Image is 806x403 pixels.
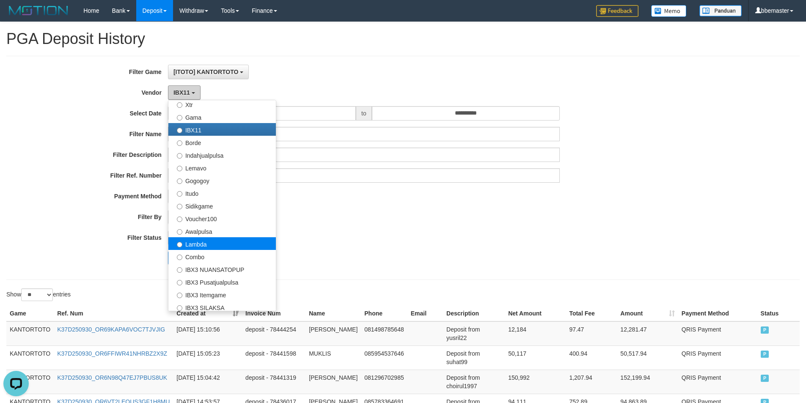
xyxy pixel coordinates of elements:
[177,217,182,222] input: Voucher100
[356,106,372,121] span: to
[177,305,182,311] input: IBX3 SILAKSA
[617,370,678,394] td: 152,199.94
[177,140,182,146] input: Borde
[177,204,182,209] input: Sidikgame
[168,212,276,225] label: Voucher100
[168,136,276,148] label: Borde
[617,345,678,370] td: 50,517.94
[6,345,54,370] td: KANTORTOTO
[6,306,54,321] th: Game
[443,306,505,321] th: Description
[177,280,182,285] input: IBX3 Pusatjualpulsa
[305,345,361,370] td: MUKLIS
[242,306,305,321] th: Invoice Num
[361,345,407,370] td: 085954537646
[168,186,276,199] label: Itudo
[678,345,757,370] td: QRIS Payment
[6,288,71,301] label: Show entries
[566,321,617,346] td: 97.47
[242,370,305,394] td: deposit - 78441319
[177,166,182,171] input: Lemavo
[168,199,276,212] label: Sidikgame
[678,321,757,346] td: QRIS Payment
[505,370,566,394] td: 150,992
[242,321,305,346] td: deposit - 78444254
[168,98,276,110] label: Xtr
[443,321,505,346] td: Deposit from yusril22
[54,306,173,321] th: Ref. Num
[699,5,742,16] img: panduan.png
[177,293,182,298] input: IBX3 Itemgame
[173,89,190,96] span: IBX11
[57,326,165,333] a: K37D250930_OR69KAPA6VOC7TJVJIG
[177,267,182,273] input: IBX3 NUANSATOPUP
[6,30,800,47] h1: PGA Deposit History
[505,345,566,370] td: 50,117
[678,306,757,321] th: Payment Method
[168,65,249,79] button: [ITOTO] KANTORTOTO
[177,128,182,133] input: IBX11
[57,374,167,381] a: K37D250930_OR6N98Q47EJ7PBUS8UK
[761,375,769,382] span: PAID
[361,321,407,346] td: 081498785648
[407,306,443,321] th: Email
[305,370,361,394] td: [PERSON_NAME]
[617,306,678,321] th: Amount: activate to sort column ascending
[566,370,617,394] td: 1,207.94
[173,69,239,75] span: [ITOTO] KANTORTOTO
[761,326,769,334] span: PAID
[168,161,276,174] label: Lemavo
[177,102,182,108] input: Xtr
[305,321,361,346] td: [PERSON_NAME]
[361,370,407,394] td: 081296702985
[168,301,276,313] label: IBX3 SILAKSA
[57,350,167,357] a: K37D250930_OR6FFIWR41NHRBZ2X9Z
[6,321,54,346] td: KANTORTOTO
[596,5,638,17] img: Feedback.jpg
[168,250,276,263] label: Combo
[757,306,800,321] th: Status
[173,306,242,321] th: Created at: activate to sort column ascending
[168,225,276,237] label: Awalpulsa
[305,306,361,321] th: Name
[168,174,276,186] label: Gogogoy
[617,321,678,346] td: 12,281.47
[566,345,617,370] td: 400.94
[177,229,182,235] input: Awalpulsa
[173,345,242,370] td: [DATE] 15:05:23
[505,306,566,321] th: Net Amount
[177,153,182,159] input: Indahjualpulsa
[168,288,276,301] label: IBX3 Itemgame
[168,263,276,275] label: IBX3 NUANSATOPUP
[168,85,201,100] button: IBX11
[177,242,182,247] input: Lambda
[168,148,276,161] label: Indahjualpulsa
[678,370,757,394] td: QRIS Payment
[173,321,242,346] td: [DATE] 15:10:56
[566,306,617,321] th: Total Fee
[177,115,182,121] input: Gama
[168,123,276,136] label: IBX11
[651,5,687,17] img: Button%20Memo.svg
[242,345,305,370] td: deposit - 78441598
[443,370,505,394] td: Deposit from choirul1997
[505,321,566,346] td: 12,184
[168,110,276,123] label: Gama
[761,351,769,358] span: PAID
[361,306,407,321] th: Phone
[21,288,53,301] select: Showentries
[177,178,182,184] input: Gogogoy
[173,370,242,394] td: [DATE] 15:04:42
[177,191,182,197] input: Itudo
[443,345,505,370] td: Deposit from suhat99
[177,255,182,260] input: Combo
[168,237,276,250] label: Lambda
[168,275,276,288] label: IBX3 Pusatjualpulsa
[3,3,29,29] button: Open LiveChat chat widget
[6,4,71,17] img: MOTION_logo.png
